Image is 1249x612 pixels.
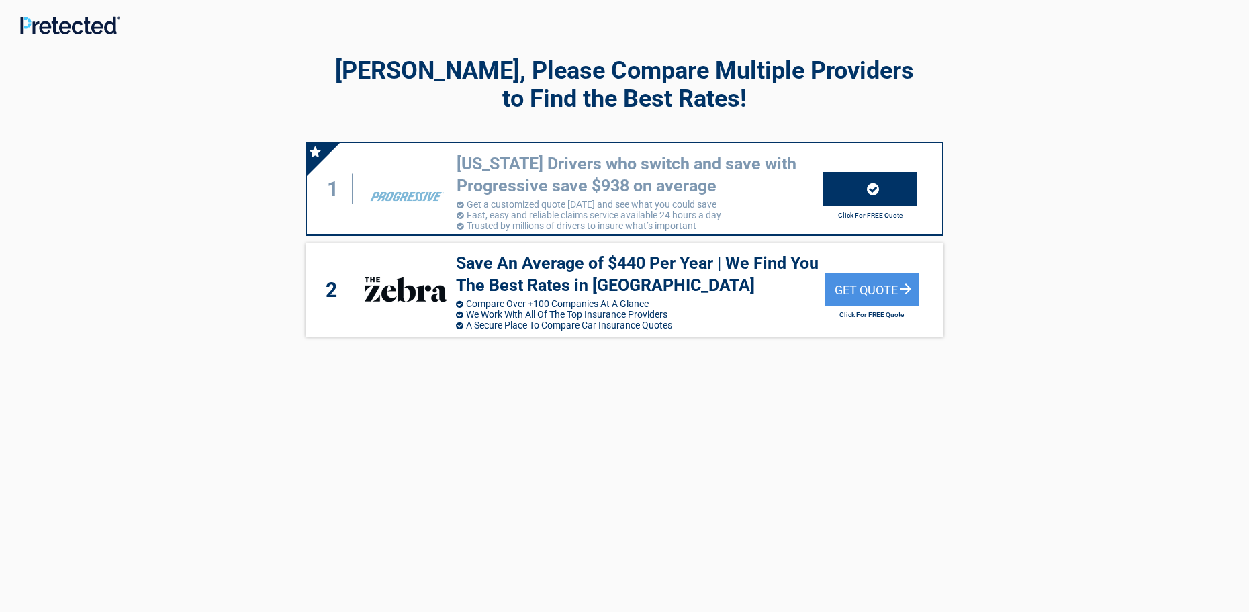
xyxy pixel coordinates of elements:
[364,168,450,210] img: progressive's logo
[319,275,351,305] div: 2
[320,174,353,204] div: 1
[823,212,917,219] h2: Click For FREE Quote
[457,199,823,210] li: Get a customized quote [DATE] and see what you could save
[456,309,824,320] li: We Work With All Of The Top Insurance Providers
[825,273,919,306] div: Get Quote
[825,311,919,318] h2: Click For FREE Quote
[456,253,824,296] h3: Save An Average of $440 Per Year | We Find You The Best Rates in [GEOGRAPHIC_DATA]
[457,220,823,231] li: Trusted by millions of drivers to insure what’s important
[457,153,823,197] h3: [US_STATE] Drivers who switch and save with Progressive save $938 on average
[456,320,824,331] li: A Secure Place To Compare Car Insurance Quotes
[20,16,120,34] img: Main Logo
[457,210,823,220] li: Fast, easy and reliable claims service available 24 hours a day
[363,269,449,310] img: thezebra's logo
[306,56,943,113] h2: [PERSON_NAME], Please Compare Multiple Providers to Find the Best Rates!
[456,298,824,309] li: Compare Over +100 Companies At A Glance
